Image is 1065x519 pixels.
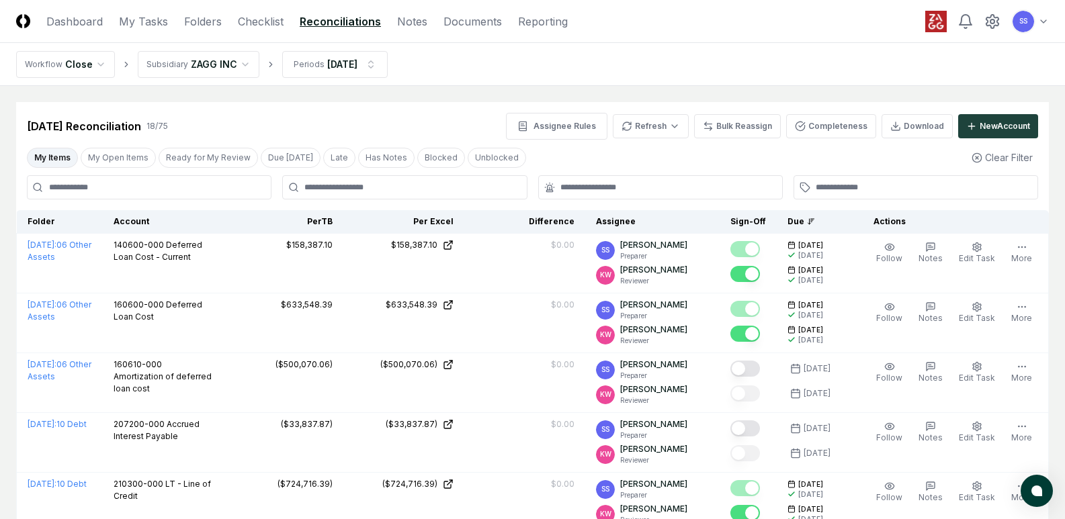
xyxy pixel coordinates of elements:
[959,432,995,442] span: Edit Task
[506,113,607,140] button: Assignee Rules
[980,120,1030,132] div: New Account
[28,240,91,262] a: [DATE]:06 Other Assets
[919,253,943,263] span: Notes
[146,58,188,70] div: Subsidiary
[601,245,609,255] span: SS
[16,14,30,28] img: Logo
[1009,418,1035,446] button: More
[27,148,78,168] button: My Items
[397,13,427,30] a: Notes
[28,359,91,381] a: [DATE]:06 Other Assets
[25,58,62,70] div: Workflow
[925,11,947,32] img: ZAGG logo
[222,210,343,234] th: Per TB
[916,359,945,387] button: Notes
[730,241,760,257] button: Mark complete
[916,299,945,327] button: Notes
[281,299,333,311] div: $633,548.39
[391,239,437,251] div: $158,387.10
[798,489,823,500] div: [DATE]
[730,480,760,496] button: Mark complete
[286,239,333,251] div: $158,387.10
[620,336,687,346] p: Reviewer
[601,484,609,494] span: SS
[1009,299,1035,327] button: More
[114,216,212,228] div: Account
[17,210,103,234] th: Folder
[956,239,998,267] button: Edit Task
[551,478,574,490] div: $0.00
[282,51,388,78] button: Periods[DATE]
[28,299,56,310] span: [DATE] :
[956,478,998,506] button: Edit Task
[417,148,465,168] button: Blocked
[27,118,141,134] div: [DATE] Reconciliation
[601,365,609,375] span: SS
[798,310,823,320] div: [DATE]
[620,478,687,490] p: [PERSON_NAME]
[730,361,760,377] button: Mark complete
[380,359,437,371] div: ($500,070.06)
[620,455,687,465] p: Reviewer
[327,57,357,71] div: [DATE]
[956,299,998,327] button: Edit Task
[804,387,830,399] div: [DATE]
[620,443,687,455] p: [PERSON_NAME]
[358,148,415,168] button: Has Notes
[620,324,687,336] p: [PERSON_NAME]
[694,114,781,138] button: Bulk Reassign
[798,504,823,514] span: [DATE]
[874,299,905,327] button: Follow
[919,373,943,383] span: Notes
[730,266,760,282] button: Mark complete
[275,359,333,371] div: ($500,070.06)
[551,239,574,251] div: $0.00
[114,240,164,250] span: 140600-000
[354,418,454,430] a: ($33,837.87)
[600,389,611,399] span: KW
[959,373,995,383] span: Edit Task
[730,445,760,461] button: Mark complete
[620,490,687,500] p: Preparer
[16,51,388,78] nav: breadcrumb
[798,300,823,310] span: [DATE]
[959,253,995,263] span: Edit Task
[916,418,945,446] button: Notes
[261,148,321,168] button: Due Today
[730,420,760,436] button: Mark complete
[959,313,995,323] span: Edit Task
[620,430,687,440] p: Preparer
[551,418,574,430] div: $0.00
[620,299,687,311] p: [PERSON_NAME]
[876,492,902,502] span: Follow
[798,335,823,345] div: [DATE]
[882,114,953,138] button: Download
[798,250,823,261] div: [DATE]
[323,148,355,168] button: Late
[28,299,91,322] a: [DATE]:06 Other Assets
[730,301,760,317] button: Mark complete
[114,479,163,489] span: 210300-000
[787,216,841,228] div: Due
[620,418,687,430] p: [PERSON_NAME]
[620,311,687,321] p: Preparer
[798,479,823,489] span: [DATE]
[786,114,876,138] button: Completeness
[798,275,823,285] div: [DATE]
[874,418,905,446] button: Follow
[916,478,945,506] button: Notes
[730,326,760,342] button: Mark complete
[919,492,943,502] span: Notes
[720,210,777,234] th: Sign-Off
[585,210,720,234] th: Assignee
[300,13,381,30] a: Reconciliations
[620,276,687,286] p: Reviewer
[28,479,87,489] a: [DATE]:10 Debt
[386,418,437,430] div: ($33,837.87)
[386,299,437,311] div: $633,548.39
[620,383,687,395] p: [PERSON_NAME]
[798,265,823,275] span: [DATE]
[28,419,87,429] a: [DATE]:10 Debt
[28,419,56,429] span: [DATE] :
[28,479,56,489] span: [DATE] :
